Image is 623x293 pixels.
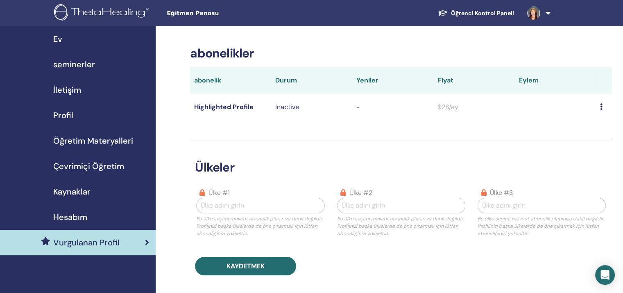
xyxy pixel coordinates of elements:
span: Kaydetmek [227,262,265,270]
span: Vurgulanan Profil [53,236,120,249]
p: Bu ülke seçimi mevcut abonelik planınıza dahil değildir. Profilinizi başka ülkelerde de öne çıkar... [478,215,606,237]
span: seminerler [53,58,95,71]
img: default.jpg [527,7,540,20]
label: ülke #2 [349,188,372,198]
span: Ev [53,33,62,45]
span: Çevrimiçi Öğretim [53,160,124,172]
th: Eylem [515,67,596,94]
h3: abonelikler [190,46,612,61]
label: ülke #3 [490,188,513,198]
p: Bu ülke seçimi mevcut abonelik planınıza dahil değildir. Profilinizi başka ülkelerde de öne çıkar... [196,215,324,237]
th: Yeniler [352,67,433,94]
span: $28/ay [437,103,458,111]
th: Durum [271,67,352,94]
p: Bu ülke seçimi mevcut abonelik planınıza dahil değildir. Profilinizi başka ülkelerde de öne çıkar... [337,215,465,237]
span: Hesabım [53,211,87,223]
div: Open Intercom Messenger [595,265,615,285]
button: Kaydetmek [195,257,296,275]
th: abonelik [190,67,271,94]
span: Eğitmen Panosu [167,9,290,18]
span: - [356,103,360,111]
th: Fiyat [433,67,514,94]
a: Öğrenci Kontrol Paneli [431,6,521,21]
span: Öğretim Materyalleri [53,135,133,147]
p: Inactive [275,102,348,112]
img: logo.png [54,4,152,23]
img: graduation-cap-white.svg [438,9,448,16]
td: Highlighted Profile [190,94,271,120]
span: Kaynaklar [53,185,91,198]
h3: ülkeler [190,160,612,175]
span: Profil [53,109,73,121]
span: İletişim [53,84,81,96]
label: ülke #1 [208,188,230,198]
